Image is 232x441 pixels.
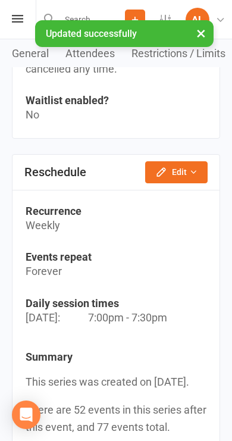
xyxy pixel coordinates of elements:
td: No [26,107,206,124]
td: Waitlist enabled? [26,94,206,107]
td: Daily session times [26,297,206,309]
button: Edit [145,161,208,183]
button: × [190,20,212,46]
td: Events repeat [26,251,206,263]
div: Open Intercom Messenger [12,401,40,429]
input: Search... [56,11,125,28]
p: There are 52 events in this series after this event, and 77 events total. [26,402,206,436]
div: Updated successfully [35,20,214,47]
p: This series was created on [DATE]. [26,374,206,391]
td: Summary [26,351,206,363]
button: General [12,47,65,60]
button: Attendees [65,47,131,60]
div: 7:00pm - 7:30pm [88,309,167,327]
div: AL [186,8,209,32]
td: Weekly [26,217,206,234]
span: Forever [26,265,62,277]
td: Recurrence [26,205,206,217]
div: Reschedule [24,165,86,179]
div: [DATE]: [26,309,88,334]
